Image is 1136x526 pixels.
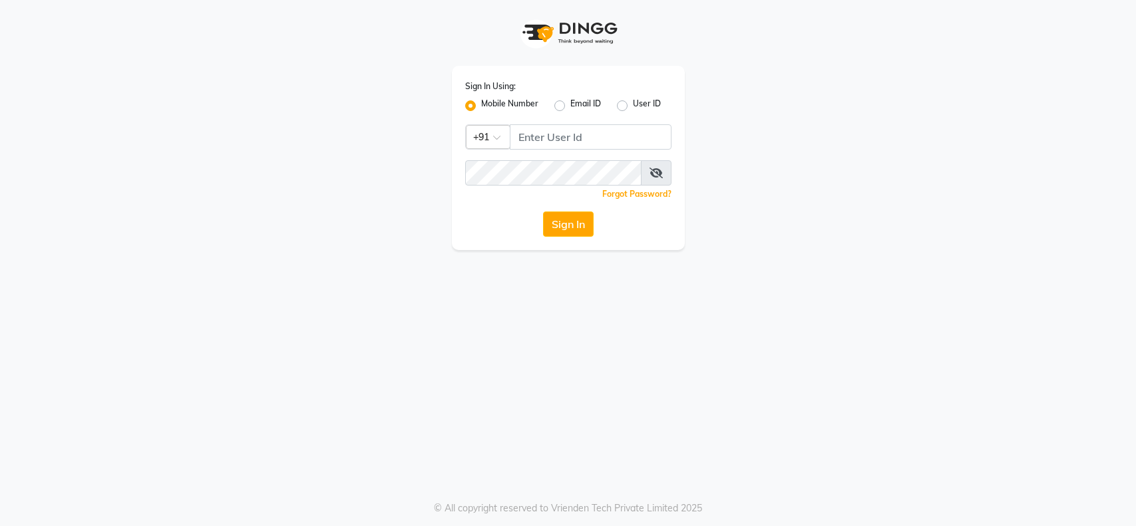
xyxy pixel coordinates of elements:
[465,80,516,92] label: Sign In Using:
[465,160,642,186] input: Username
[602,189,671,199] a: Forgot Password?
[633,98,661,114] label: User ID
[515,13,622,53] img: logo1.svg
[481,98,538,114] label: Mobile Number
[510,124,671,150] input: Username
[543,211,594,237] button: Sign In
[570,98,601,114] label: Email ID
